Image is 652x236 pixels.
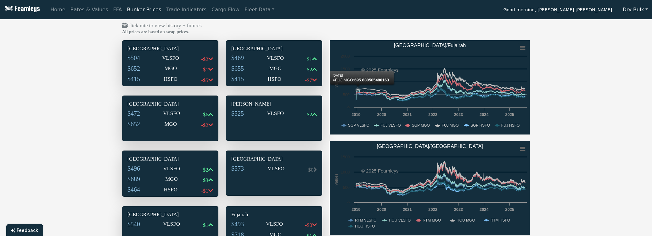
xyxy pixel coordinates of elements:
text: 1000 [341,80,350,84]
text: 2000 [341,54,350,58]
p: VLSFO [163,220,180,228]
span: $504 [127,54,140,61]
span: $472 [127,110,140,117]
span: $652 [127,65,140,72]
p: MGO [269,64,282,73]
p: HSFO [164,75,177,83]
span: $3 [203,177,208,183]
svg: Singapore/Fujairah [330,40,530,134]
text: 2025 [505,112,514,117]
text: SGP MGO [412,123,430,128]
text: 500 [343,185,350,190]
p: HSFO [267,75,281,83]
p: MGO [164,64,177,73]
span: $0 [308,167,313,173]
span: $464 [127,186,140,193]
text: 2022 [428,207,437,212]
text: 2019 [351,207,360,212]
text: SGP HSFO [470,123,490,128]
text: SGP VLSFO [348,123,369,128]
button: Dry Bulk [619,4,652,16]
span: Good morning, [PERSON_NAME] [PERSON_NAME]. [503,5,614,16]
text: 2020 [377,207,386,212]
text: 2019 [351,112,360,117]
text: Values [334,75,339,87]
span: $540 [127,221,140,228]
span: $1 [203,222,208,228]
span: $493 [231,221,244,228]
text: FUJ MGO [442,123,459,128]
p: VLSFO [163,109,180,118]
h6: [GEOGRAPHIC_DATA] [231,46,317,52]
span: $2 [307,67,312,73]
text: FUJ VLSFO [380,123,401,128]
p: HSFO [164,186,177,194]
text: 2021 [403,207,412,212]
span: $2 [307,112,312,118]
text: 1000 [341,170,350,174]
b: All prices are based on swap prices. [122,30,189,34]
p: VLSFO [266,220,283,228]
text: 2020 [377,112,386,117]
span: $415 [127,75,140,82]
a: Home [48,3,68,16]
text: 2023 [454,207,463,212]
text: © 2025 Fearnleys [361,168,399,173]
text: 2024 [480,112,489,117]
div: [GEOGRAPHIC_DATA]$496VLSFO$2$689MGO$3$464HSFO-$1 [122,151,218,197]
p: VLSFO [267,165,284,173]
text: 2022 [428,112,437,117]
span: $655 [231,65,244,72]
div: [GEOGRAPHIC_DATA]$472VLSFO$6$652MGO-$2 [122,96,218,141]
p: MGO [165,175,178,183]
span: -$1 [201,188,208,194]
svg: Rotterdam/Houston [330,141,530,235]
h6: [GEOGRAPHIC_DATA] [127,46,213,52]
span: $573 [231,165,244,172]
img: Fearnleys Logo [3,6,40,14]
a: Cargo Flow [209,3,242,16]
h6: [GEOGRAPHIC_DATA] [231,156,317,162]
a: Rates & Values [68,3,111,16]
a: Fleet Data [242,3,277,16]
text: 1500 [341,67,350,71]
span: $1 [307,56,312,62]
span: $689 [127,176,140,183]
text: RTM MGO [423,218,441,222]
span: -$2 [201,122,208,128]
span: -$7 [305,77,312,83]
p: VLSFO [267,54,284,62]
h6: [GEOGRAPHIC_DATA] [127,101,213,107]
text: © 2025 Fearnleys [361,67,399,73]
h6: [GEOGRAPHIC_DATA] [127,156,213,162]
a: FFA [111,3,125,16]
span: $525 [231,110,244,117]
text: 0 [347,105,350,110]
text: RTM HSFO [491,218,510,222]
p: MGO [164,120,177,128]
div: [GEOGRAPHIC_DATA]$573VLSFO$0 [226,151,322,196]
a: Bunker Prices [124,3,164,16]
text: 0 [347,200,350,205]
h6: Fujairah [231,211,317,217]
text: FUJ HSFO [501,123,520,128]
span: $2 [203,167,208,173]
span: $415 [231,75,244,82]
div: [GEOGRAPHIC_DATA]$504VLSFO-$2$652MGO-$1$415HSFO-$5 [122,40,218,86]
text: [GEOGRAPHIC_DATA]/Fujairah [394,43,466,48]
text: [GEOGRAPHIC_DATA]/[GEOGRAPHIC_DATA] [377,144,483,149]
span: $652 [127,121,140,128]
div: [GEOGRAPHIC_DATA]$469VLSFO$1$655MGO$2$415HSFO-$7 [226,40,322,86]
span: $469 [231,54,244,61]
text: HOU HSFO [355,224,375,228]
text: 2024 [480,207,489,212]
span: -$2 [201,56,208,62]
p: Click rate to view history + futures [122,22,530,30]
text: 1500 [341,155,350,159]
text: 500 [343,92,350,97]
span: $496 [127,165,140,172]
p: VLSFO [162,54,179,62]
text: Values [334,173,339,185]
text: 2023 [454,112,463,117]
span: $6 [203,112,208,118]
